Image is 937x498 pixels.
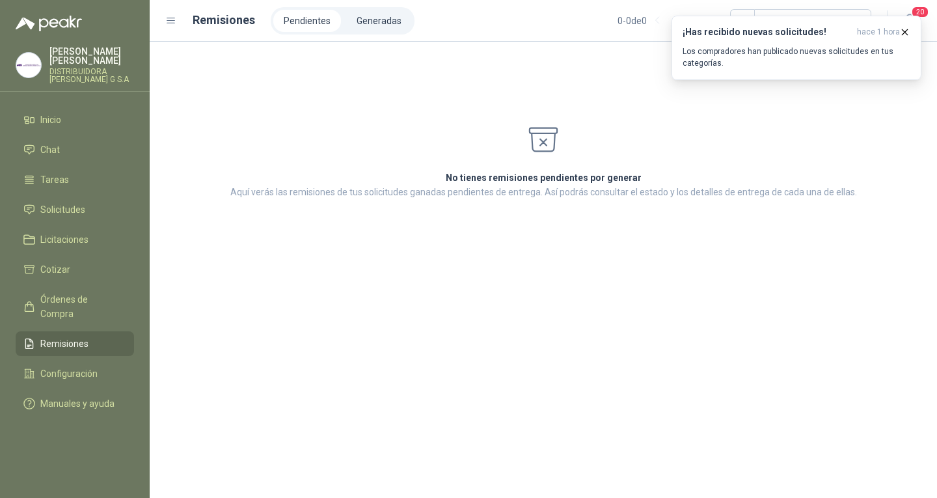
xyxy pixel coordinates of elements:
span: Chat [40,143,60,157]
a: Pendientes [273,10,341,32]
span: Remisiones [40,337,88,351]
a: Órdenes de Compra [16,287,134,326]
a: Solicitudes [16,197,134,222]
button: ¡Has recibido nuevas solicitudes!hace 1 hora Los compradores han publicado nuevas solicitudes en ... [672,16,921,80]
a: Manuales y ayuda [16,391,134,416]
span: 20 [911,6,929,18]
span: Cotizar [40,262,70,277]
div: 0 - 0 de 0 [618,10,688,31]
h3: ¡Has recibido nuevas solicitudes! [683,27,852,38]
img: Logo peakr [16,16,82,31]
a: Generadas [346,10,412,32]
p: Los compradores han publicado nuevas solicitudes en tus categorías. [683,46,910,69]
h1: Remisiones [193,11,255,29]
span: Tareas [40,173,69,187]
span: Configuración [40,367,98,381]
a: Tareas [16,167,134,192]
a: Configuración [16,361,134,386]
button: 20 [898,9,921,33]
p: [PERSON_NAME] [PERSON_NAME] [49,47,134,65]
img: Company Logo [16,53,41,77]
span: Solicitudes [40,202,85,217]
span: Manuales y ayuda [40,396,115,411]
a: Remisiones [16,331,134,356]
strong: No tienes remisiones pendientes por generar [446,173,642,183]
a: Inicio [16,107,134,132]
a: Chat [16,137,134,162]
span: Inicio [40,113,61,127]
a: Licitaciones [16,227,134,252]
span: Órdenes de Compra [40,292,122,321]
span: hace 1 hora [857,27,900,38]
span: Licitaciones [40,232,88,247]
p: DISTRIBUIDORA [PERSON_NAME] G S.A [49,68,134,83]
a: Cotizar [16,257,134,282]
p: Aquí verás las remisiones de tus solicitudes ganadas pendientes de entrega. Así podrás consultar ... [230,185,857,199]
